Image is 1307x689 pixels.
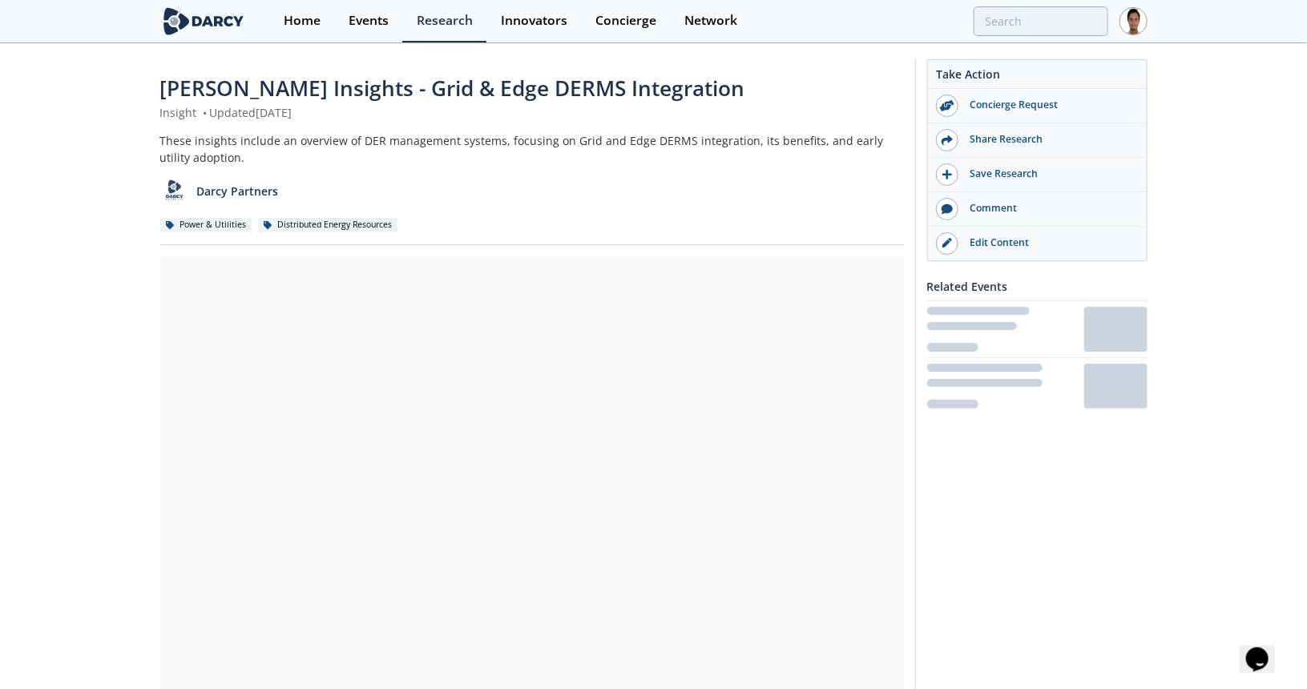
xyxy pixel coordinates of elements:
[160,132,904,166] div: These insights include an overview of DER management systems, focusing on Grid and Edge DERMS int...
[1240,625,1291,673] iframe: chat widget
[160,104,904,121] div: Insight Updated [DATE]
[927,272,1148,300] div: Related Events
[1119,7,1148,35] img: Profile
[160,7,248,35] img: logo-wide.svg
[200,105,210,120] span: •
[160,218,252,232] div: Power & Utilities
[958,236,1138,250] div: Edit Content
[958,98,1138,112] div: Concierge Request
[501,14,567,27] div: Innovators
[958,201,1138,216] div: Comment
[284,14,321,27] div: Home
[258,218,398,232] div: Distributed Energy Resources
[974,6,1108,36] input: Advanced Search
[928,66,1147,89] div: Take Action
[160,74,745,103] span: [PERSON_NAME] Insights - Grid & Edge DERMS Integration
[349,14,389,27] div: Events
[684,14,737,27] div: Network
[958,132,1138,147] div: Share Research
[958,167,1138,181] div: Save Research
[595,14,656,27] div: Concierge
[928,227,1147,260] a: Edit Content
[196,183,278,199] p: Darcy Partners
[417,14,473,27] div: Research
